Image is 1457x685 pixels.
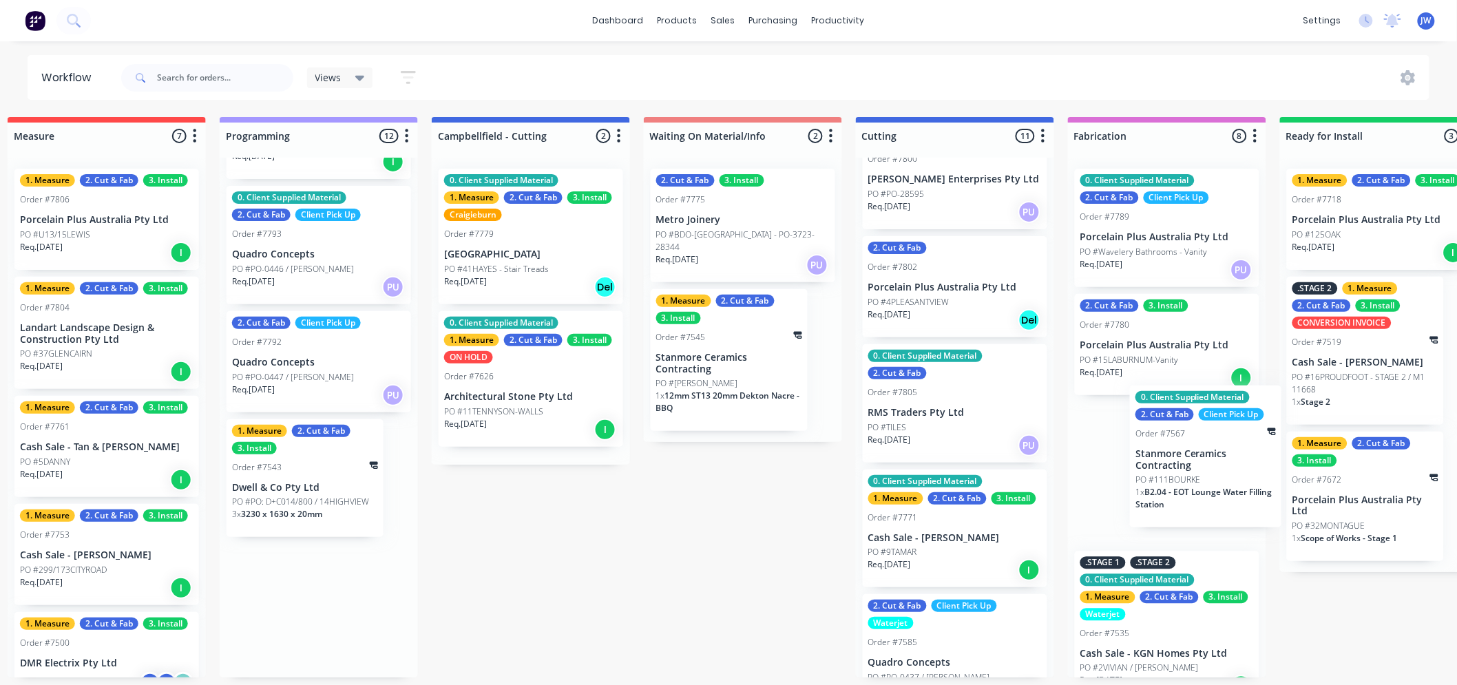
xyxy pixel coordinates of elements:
span: 11 [1016,129,1035,143]
span: 2 [596,129,611,143]
div: settings [1297,10,1348,31]
input: Enter column name… [1074,129,1210,143]
span: 8 [1233,129,1247,143]
img: Factory [25,10,45,31]
input: Enter column name… [862,129,998,143]
span: 2 [808,129,823,143]
div: purchasing [742,10,805,31]
a: dashboard [586,10,651,31]
span: Views [315,70,342,85]
div: products [651,10,704,31]
span: 12 [379,129,399,143]
input: Enter column name… [226,129,361,143]
span: 7 [172,129,187,143]
input: Search for orders... [157,64,293,92]
div: Workflow [41,70,98,86]
div: productivity [805,10,872,31]
input: Enter column name… [650,129,786,143]
input: Enter column name… [1286,129,1422,143]
span: JW [1421,14,1432,27]
div: sales [704,10,742,31]
input: Enter column name… [438,129,574,143]
input: Enter column name… [14,129,149,143]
